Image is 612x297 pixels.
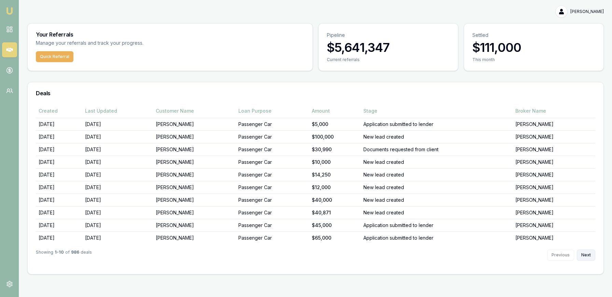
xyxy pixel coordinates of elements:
div: This month [472,57,595,62]
td: Passenger Car [236,143,309,156]
strong: 1 - 10 [55,250,64,260]
td: Application submitted to lender [361,219,513,231]
td: [DATE] [82,156,153,168]
td: [PERSON_NAME] [513,118,595,130]
td: [DATE] [82,181,153,194]
td: [PERSON_NAME] [153,130,236,143]
span: [PERSON_NAME] [570,9,604,14]
td: [DATE] [36,231,82,244]
td: [PERSON_NAME] [513,194,595,206]
td: Passenger Car [236,231,309,244]
div: Created [39,108,80,114]
div: $12,000 [312,184,358,191]
td: New lead created [361,168,513,181]
div: Stage [363,108,510,114]
td: [PERSON_NAME] [153,219,236,231]
td: [PERSON_NAME] [513,168,595,181]
td: [PERSON_NAME] [153,156,236,168]
p: Pipeline [327,32,450,39]
div: $10,000 [312,159,358,166]
td: New lead created [361,156,513,168]
td: [DATE] [82,219,153,231]
td: Passenger Car [236,156,309,168]
div: Customer Name [156,108,233,114]
button: Next [577,250,595,260]
div: $5,000 [312,121,358,128]
p: Manage your referrals and track your progress. [36,39,211,47]
td: [DATE] [36,118,82,130]
div: $14,250 [312,171,358,178]
div: Current referrals [327,57,450,62]
td: Passenger Car [236,181,309,194]
td: [PERSON_NAME] [153,231,236,244]
td: [DATE] [36,156,82,168]
div: Showing of deals [36,250,92,260]
h3: $5,641,347 [327,41,450,54]
td: [PERSON_NAME] [153,143,236,156]
td: [DATE] [82,143,153,156]
td: [DATE] [36,143,82,156]
td: [PERSON_NAME] [153,181,236,194]
td: [DATE] [82,206,153,219]
td: [PERSON_NAME] [153,194,236,206]
div: Last Updated [85,108,151,114]
h3: Your Referrals [36,32,304,37]
td: Passenger Car [236,194,309,206]
button: Quick Referral [36,51,73,62]
h3: $111,000 [472,41,595,54]
td: New lead created [361,181,513,194]
td: Passenger Car [236,130,309,143]
td: [PERSON_NAME] [153,206,236,219]
td: [PERSON_NAME] [153,168,236,181]
td: Passenger Car [236,219,309,231]
td: New lead created [361,194,513,206]
td: [DATE] [36,219,82,231]
td: Documents requested from client [361,143,513,156]
div: Amount [312,108,358,114]
td: Passenger Car [236,206,309,219]
td: Passenger Car [236,168,309,181]
td: [PERSON_NAME] [513,181,595,194]
td: [PERSON_NAME] [513,231,595,244]
td: New lead created [361,130,513,143]
td: [PERSON_NAME] [513,156,595,168]
td: [DATE] [82,231,153,244]
div: $100,000 [312,133,358,140]
td: [PERSON_NAME] [513,130,595,143]
td: New lead created [361,206,513,219]
div: $65,000 [312,235,358,241]
div: $30,990 [312,146,358,153]
td: [DATE] [82,168,153,181]
td: [DATE] [82,194,153,206]
td: Application submitted to lender [361,231,513,244]
p: Settled [472,32,595,39]
td: [DATE] [36,206,82,219]
div: $40,871 [312,209,358,216]
strong: 986 [71,250,79,260]
td: [PERSON_NAME] [513,219,595,231]
div: Broker Name [515,108,593,114]
td: [PERSON_NAME] [153,118,236,130]
td: [DATE] [36,194,82,206]
img: emu-icon-u.png [5,7,14,15]
div: Loan Purpose [238,108,306,114]
td: [DATE] [36,130,82,143]
td: Passenger Car [236,118,309,130]
div: $45,000 [312,222,358,229]
div: $40,000 [312,197,358,203]
td: [DATE] [82,130,153,143]
td: [PERSON_NAME] [513,143,595,156]
td: [DATE] [36,181,82,194]
td: [PERSON_NAME] [513,206,595,219]
h3: Deals [36,90,595,96]
td: [DATE] [82,118,153,130]
td: Application submitted to lender [361,118,513,130]
td: [DATE] [36,168,82,181]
